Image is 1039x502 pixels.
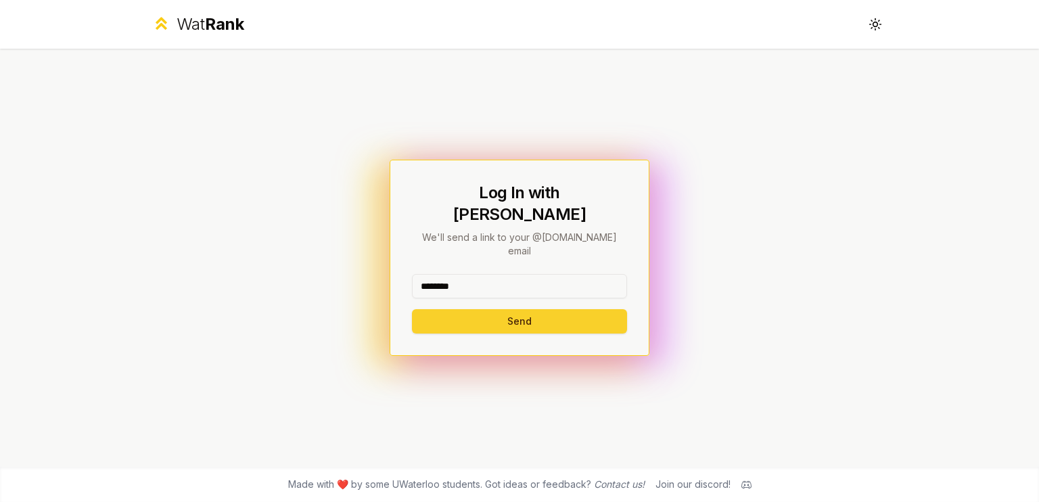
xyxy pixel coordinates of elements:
[412,309,627,334] button: Send
[177,14,244,35] div: Wat
[205,14,244,34] span: Rank
[412,231,627,258] p: We'll send a link to your @[DOMAIN_NAME] email
[288,478,645,491] span: Made with ❤️ by some UWaterloo students. Got ideas or feedback?
[655,478,731,491] div: Join our discord!
[152,14,244,35] a: WatRank
[594,478,645,490] a: Contact us!
[412,182,627,225] h1: Log In with [PERSON_NAME]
